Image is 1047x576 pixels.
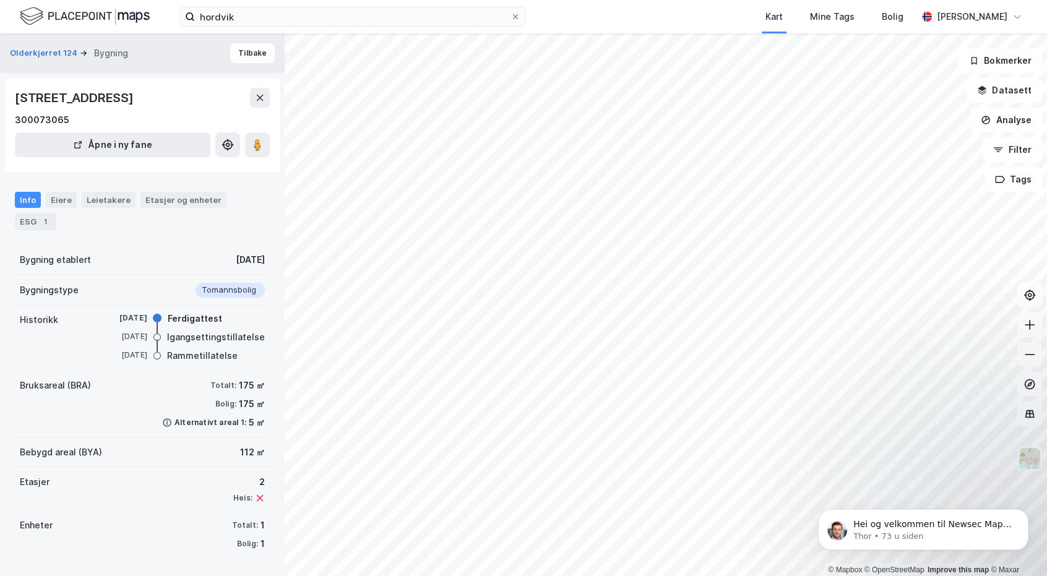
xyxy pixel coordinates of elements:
[233,493,252,503] div: Heis:
[882,9,903,24] div: Bolig
[20,6,150,27] img: logo.f888ab2527a4732fd821a326f86c7f29.svg
[233,475,265,489] div: 2
[828,565,862,574] a: Mapbox
[261,518,265,533] div: 1
[970,108,1042,132] button: Analyse
[15,213,56,230] div: ESG
[937,9,1007,24] div: [PERSON_NAME]
[54,36,212,95] span: Hei og velkommen til Newsec Maps, [PERSON_NAME] 🥳 Om det er du lurer på så kan du enkelt chatte d...
[167,330,265,345] div: Igangsettingstillatelse
[54,48,213,59] p: Message from Thor, sent 73 u siden
[15,132,210,157] button: Åpne i ny fane
[10,47,80,59] button: Olderkjerret 124
[985,167,1042,192] button: Tags
[210,380,236,390] div: Totalt:
[94,46,128,61] div: Bygning
[39,215,51,228] div: 1
[98,350,147,361] div: [DATE]
[232,520,258,530] div: Totalt:
[1018,447,1041,470] img: Z
[249,415,265,430] div: 5 ㎡
[239,397,265,411] div: 175 ㎡
[864,565,924,574] a: OpenStreetMap
[928,565,989,574] a: Improve this map
[20,252,91,267] div: Bygning etablert
[98,331,147,342] div: [DATE]
[98,312,147,324] div: [DATE]
[46,192,77,208] div: Eiere
[799,483,1047,570] iframe: Intercom notifications melding
[967,78,1042,103] button: Datasett
[20,378,91,393] div: Bruksareal (BRA)
[765,9,783,24] div: Kart
[195,7,511,26] input: Søk på adresse, matrikkel, gårdeiere, leietakere eller personer
[261,536,265,551] div: 1
[145,194,222,205] div: Etasjer og enheter
[167,348,238,363] div: Rammetillatelse
[240,445,265,460] div: 112 ㎡
[20,475,50,489] div: Etasjer
[20,518,53,533] div: Enheter
[959,48,1042,73] button: Bokmerker
[237,539,258,549] div: Bolig:
[215,399,236,409] div: Bolig:
[15,113,69,127] div: 300073065
[236,252,265,267] div: [DATE]
[168,311,222,326] div: Ferdigattest
[230,43,275,63] button: Tilbake
[174,418,246,428] div: Alternativt areal 1:
[15,88,136,108] div: [STREET_ADDRESS]
[82,192,136,208] div: Leietakere
[20,445,102,460] div: Bebygd areal (BYA)
[810,9,855,24] div: Mine Tags
[20,312,58,327] div: Historikk
[239,378,265,393] div: 175 ㎡
[983,137,1042,162] button: Filter
[20,283,79,298] div: Bygningstype
[15,192,41,208] div: Info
